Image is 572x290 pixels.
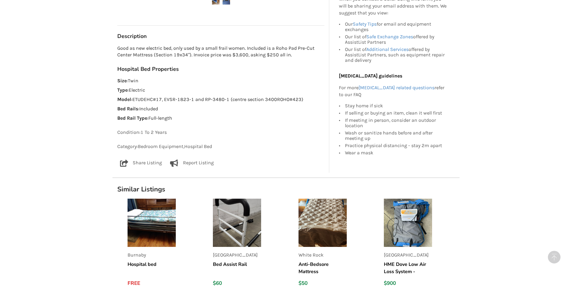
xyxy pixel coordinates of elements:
[117,106,324,112] p: : Included
[117,143,324,150] p: Category: Bedroom Equipment , Hospital Bed
[117,115,324,122] p: : Full-length
[345,116,447,129] div: If meeting in person, consider an outdoor location
[117,129,324,136] p: Condition: 1 To 2 Years
[133,159,162,167] p: Share Listing
[384,280,432,287] div: $900
[117,33,324,40] h3: Description
[359,85,435,90] a: [MEDICAL_DATA] related questions
[128,252,176,259] p: Burnaby
[353,21,377,27] a: Safety Tips
[117,106,138,112] strong: Bed Rails
[128,261,176,275] h5: Hospital bed
[339,84,447,98] p: For more refer to our FAQ
[384,199,432,247] img: listing
[384,252,432,259] p: [GEOGRAPHIC_DATA]
[117,77,324,84] p: : Twin
[384,261,432,275] h5: HME Dove Low Air Loss System - Signature Series Mattress
[117,45,324,59] p: Good as new electric bed, only used by a small frail women. Included is a Roho Pad Pre-Cut Center...
[339,73,402,79] b: [MEDICAL_DATA] guidelines
[345,103,447,109] div: Stay home if sick
[299,252,347,259] p: White Rock
[117,115,147,121] strong: Bed Rail Type
[299,280,347,287] div: $50
[345,46,447,63] div: Our list of offered by AssistList Partners, such as equipment repair and delivery
[112,185,460,194] h1: Similar Listings
[213,280,261,287] div: $60
[213,199,261,247] img: listing
[345,142,447,149] div: Practice physical distancing - stay 2m apart
[366,34,413,39] a: Safe Exchange Zones
[213,261,261,275] h5: Bed Assist Rail
[345,129,447,142] div: Wash or sanitize hands before and after meeting up
[345,109,447,116] div: If selling or buying an item, clean it well first
[345,33,447,46] div: Our list of offered by AssistList Partners
[299,261,347,275] h5: Anti-Bedsore Mattress
[299,199,347,247] img: listing
[117,96,131,102] strong: Model
[345,21,447,33] div: Our for email and equipment exchanges
[128,280,176,287] div: FREE
[366,46,409,52] a: Additional Services
[128,199,176,247] img: listing
[183,159,214,167] p: Report Listing
[117,87,128,93] strong: Type
[117,96,324,103] p: : ETUDEHC#17, EVSR-1823-1 and RP-3480-1 (centre section 3400ROHO#423)
[117,87,324,94] p: : Electric
[345,149,447,155] div: Wear a mask
[117,78,127,84] strong: Size
[117,66,324,73] h3: Hospital Bed Properties
[213,252,261,259] p: [GEOGRAPHIC_DATA]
